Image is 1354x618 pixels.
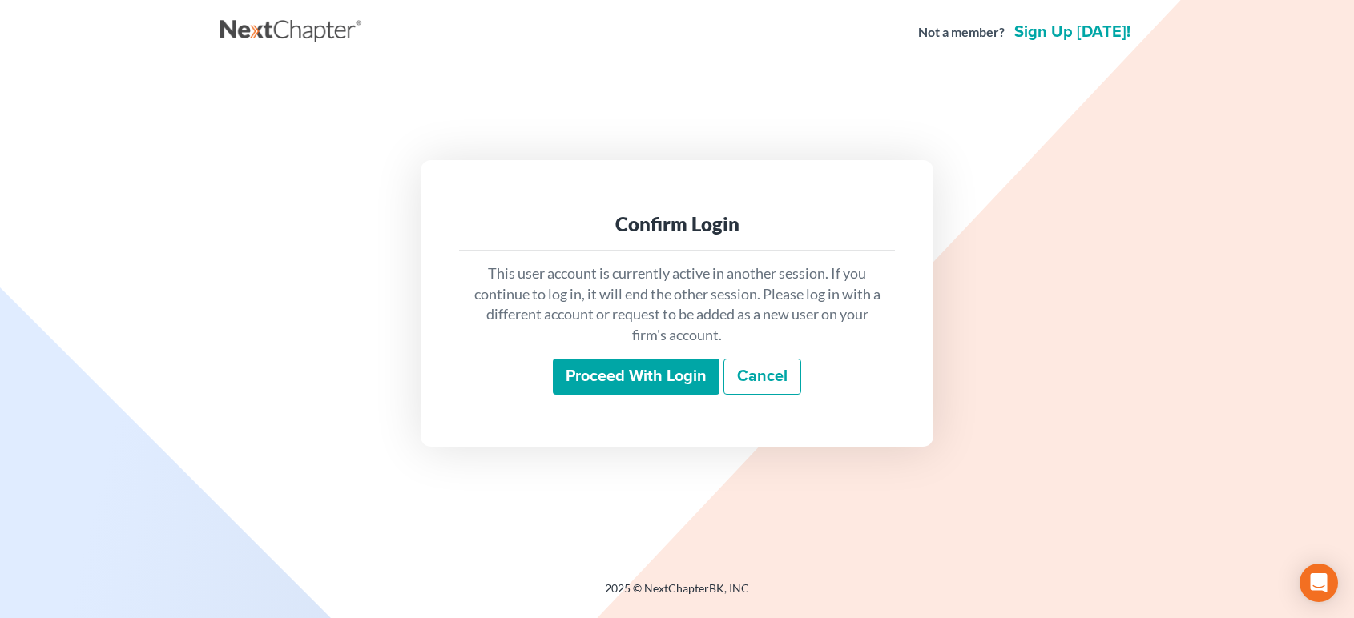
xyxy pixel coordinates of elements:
strong: Not a member? [918,23,1005,42]
div: Confirm Login [472,211,882,237]
div: Open Intercom Messenger [1300,564,1338,602]
input: Proceed with login [553,359,719,395]
a: Cancel [723,359,801,395]
div: 2025 © NextChapterBK, INC [220,580,1134,609]
a: Sign up [DATE]! [1011,24,1134,40]
p: This user account is currently active in another session. If you continue to log in, it will end ... [472,263,882,346]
